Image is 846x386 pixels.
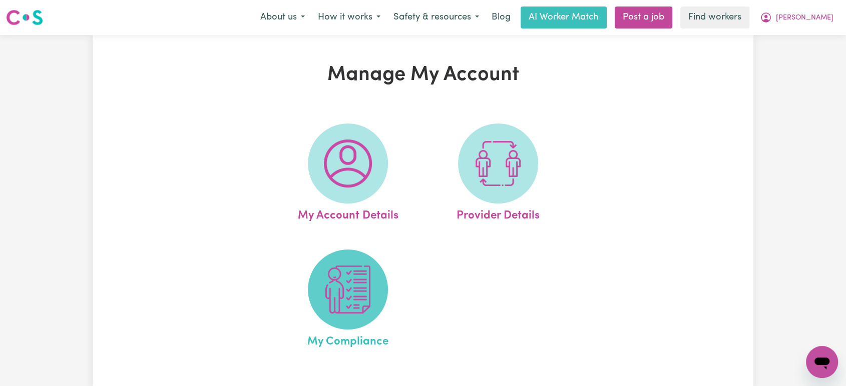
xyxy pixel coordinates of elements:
[486,6,517,28] a: Blog
[209,63,637,87] h1: Manage My Account
[615,6,672,28] a: Post a job
[521,6,607,28] a: AI Worker Match
[776,12,833,23] span: [PERSON_NAME]
[426,123,570,224] a: Provider Details
[457,203,540,224] span: Provider Details
[6,8,43,26] img: Careseekers logo
[276,249,420,350] a: My Compliance
[680,6,749,28] a: Find workers
[311,7,387,28] button: How it works
[387,7,486,28] button: Safety & resources
[753,7,840,28] button: My Account
[307,329,388,350] span: My Compliance
[6,6,43,29] a: Careseekers logo
[806,346,838,378] iframe: Button to launch messaging window
[276,123,420,224] a: My Account Details
[254,7,311,28] button: About us
[297,203,398,224] span: My Account Details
